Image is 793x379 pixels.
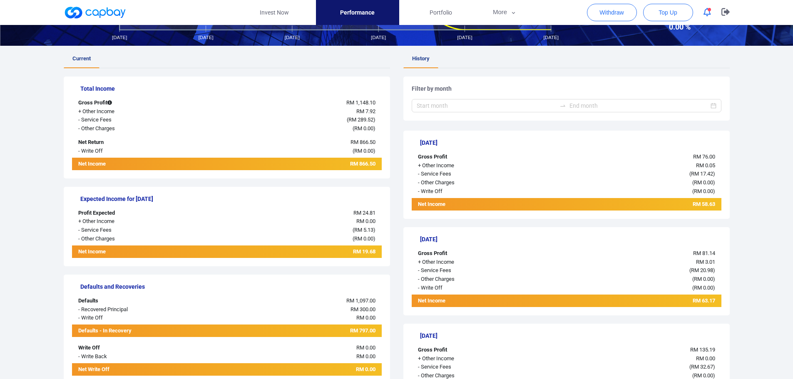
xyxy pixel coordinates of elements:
span: RM 0.00 [356,353,375,359]
div: Defaults [72,297,201,305]
button: Withdraw [587,4,637,21]
div: ( ) [201,235,382,243]
div: Net Income [72,160,201,170]
tspan: [DATE] [457,35,472,40]
div: ( ) [201,226,382,235]
div: - Service Fees [412,266,541,275]
div: - Write Back [72,352,201,361]
div: - Recovered Principal [72,305,201,314]
div: Net Return [72,138,201,147]
div: Net Income [72,248,201,258]
div: + Other Income [412,161,541,170]
span: RM 0.00 [694,188,713,194]
h5: [DATE] [420,235,721,243]
div: ( ) [541,275,721,284]
span: RM 1,148.10 [346,99,375,106]
div: - Service Fees [72,116,201,124]
span: RM 135.19 [690,347,715,353]
span: Performance [340,8,375,17]
div: Write Off [72,344,201,352]
tspan: [DATE] [371,35,386,40]
div: Gross Profit [72,99,201,107]
span: RM 76.00 [693,154,715,160]
span: RM 3.01 [696,259,715,265]
span: RM 0.00 [356,366,375,372]
h5: Defaults and Recoveries [80,283,382,290]
div: ( ) [541,284,721,292]
div: - Service Fees [72,226,201,235]
h5: Total Income [80,85,382,92]
span: RM 866.50 [350,161,375,167]
div: Defaults - In Recovery [72,325,201,337]
tspan: [DATE] [543,35,558,40]
span: RM 797.00 [350,327,375,334]
div: - Other Charges [72,124,201,133]
tspan: [DATE] [112,35,127,40]
span: Portfolio [430,8,452,17]
div: ( ) [541,187,721,196]
div: ( ) [201,124,382,133]
span: RM 866.50 [351,139,375,145]
span: swap-right [559,102,566,109]
div: - Service Fees [412,170,541,178]
div: ( ) [541,170,721,178]
div: - Other Charges [412,178,541,187]
div: + Other Income [72,107,201,116]
span: RM 0.00 [354,235,373,242]
div: + Other Income [72,217,201,226]
div: Gross Profit [412,346,541,354]
span: RM 5.13 [354,227,373,233]
span: Top Up [659,8,677,17]
span: RM 0.00 [356,315,375,321]
div: - Write Off [412,187,541,196]
h5: Filter by month [412,85,721,92]
span: RM 63.17 [693,297,715,304]
span: History [412,55,430,62]
tspan: [DATE] [198,35,213,40]
div: - Write Off [412,284,541,292]
span: RM 0.05 [696,162,715,168]
span: RM 17.42 [691,171,713,177]
span: RM 0.00 [356,344,375,351]
span: RM 0.00 [356,218,375,224]
span: RM 0.00 [694,372,713,379]
h5: [DATE] [420,139,721,146]
span: RM 19.68 [353,248,375,255]
div: ( ) [541,266,721,275]
span: RM 24.81 [353,210,375,216]
div: Gross Profit [412,153,541,161]
span: RM 32.67 [691,364,713,370]
span: 0.00 % [636,23,691,31]
h5: [DATE] [420,332,721,339]
div: Profit Expected [72,209,201,218]
span: Current [72,55,91,62]
div: Net Write Off [72,363,201,376]
button: Top Up [643,4,693,21]
div: - Other Charges [72,235,201,243]
div: - Service Fees [412,363,541,372]
span: RM 0.00 [694,179,713,186]
span: RM 58.63 [693,201,715,207]
span: RM 7.92 [356,108,375,114]
span: RM 300.00 [351,306,375,312]
span: RM 289.52 [348,116,373,123]
span: RM 1,097.00 [346,297,375,304]
span: RM 0.00 [694,285,713,291]
span: RM 0.00 [694,276,713,282]
div: Net Income [412,297,541,307]
span: to [559,102,566,109]
div: ( ) [201,116,382,124]
div: + Other Income [412,354,541,363]
div: ( ) [541,178,721,187]
div: - Other Charges [412,275,541,284]
span: RM 0.00 [354,125,373,131]
div: - Write Off [72,314,201,322]
div: ( ) [201,147,382,156]
span: RM 0.00 [696,355,715,362]
span: RM 81.14 [693,250,715,256]
span: RM 20.98 [691,267,713,273]
input: Start month [417,101,556,110]
span: RM 0.00 [354,148,373,154]
input: End month [569,101,709,110]
tspan: [DATE] [284,35,299,40]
